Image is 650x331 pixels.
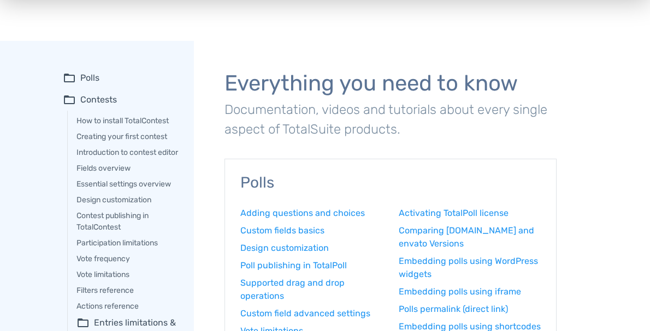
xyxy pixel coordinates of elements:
[76,131,179,142] a: Creating your first contest
[76,269,179,280] a: Vote limitations
[76,300,179,312] a: Actions reference
[240,207,382,220] a: Adding questions and choices
[240,242,382,255] a: Design customization
[76,285,179,296] a: Filters reference
[63,71,76,85] span: folder_open
[76,210,179,233] a: Contest publishing in TotalContest
[63,71,179,85] summary: folder_openPolls
[399,255,541,281] a: Embedding polls using WordPress widgets
[240,224,382,237] a: Custom fields basics
[76,178,179,190] a: Essential settings overview
[224,100,557,139] p: Documentation, videos and tutorials about every single aspect of TotalSuite products.
[76,163,179,174] a: Fields overview
[399,207,541,220] a: Activating TotalPoll license
[63,93,76,106] span: folder_open
[63,93,179,106] summary: folder_openContests
[399,285,541,298] a: Embedding polls using iframe
[399,303,541,316] a: Polls permalink (direct link)
[240,174,541,191] h3: Polls
[240,307,382,320] a: Custom field advanced settings
[76,237,179,249] a: Participation limitations
[76,147,179,158] a: Introduction to contest editor
[224,71,557,95] h1: Everything you need to know
[240,259,382,272] a: Poll publishing in TotalPoll
[240,276,382,303] a: Supported drag and drop operations
[76,194,179,206] a: Design customization
[76,253,179,264] a: Vote frequency
[76,115,179,127] a: How to install TotalContest
[399,224,541,250] a: Comparing [DOMAIN_NAME] and envato Versions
